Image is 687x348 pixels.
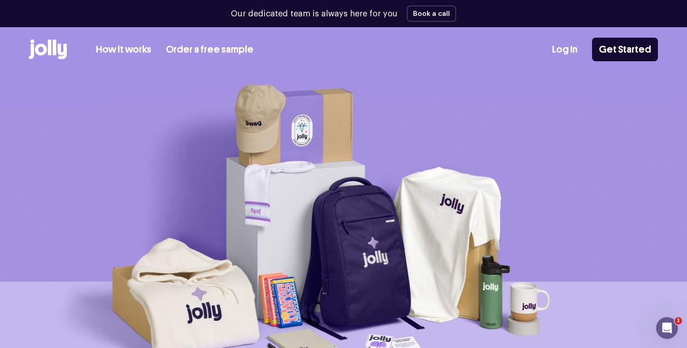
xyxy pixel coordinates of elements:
p: Our dedicated team is always here for you [231,8,398,20]
button: Book a call [407,5,456,22]
iframe: Intercom live chat [656,317,678,339]
a: Order a free sample [166,42,254,57]
a: How it works [96,42,151,57]
a: Get Started [592,38,658,61]
span: 1 [675,317,682,324]
a: Log In [552,42,577,57]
